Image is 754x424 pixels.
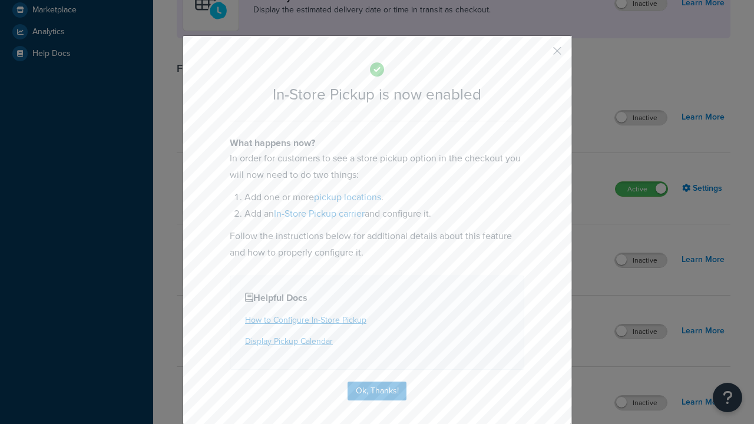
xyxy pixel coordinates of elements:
[314,190,381,204] a: pickup locations
[244,206,524,222] li: Add an and configure it.
[245,291,509,305] h4: Helpful Docs
[230,136,524,150] h4: What happens now?
[348,382,406,400] button: Ok, Thanks!
[230,228,524,261] p: Follow the instructions below for additional details about this feature and how to properly confi...
[245,335,333,347] a: Display Pickup Calendar
[245,314,366,326] a: How to Configure In-Store Pickup
[274,207,365,220] a: In-Store Pickup carrier
[230,86,524,103] h2: In-Store Pickup is now enabled
[230,150,524,183] p: In order for customers to see a store pickup option in the checkout you will now need to do two t...
[244,189,524,206] li: Add one or more .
